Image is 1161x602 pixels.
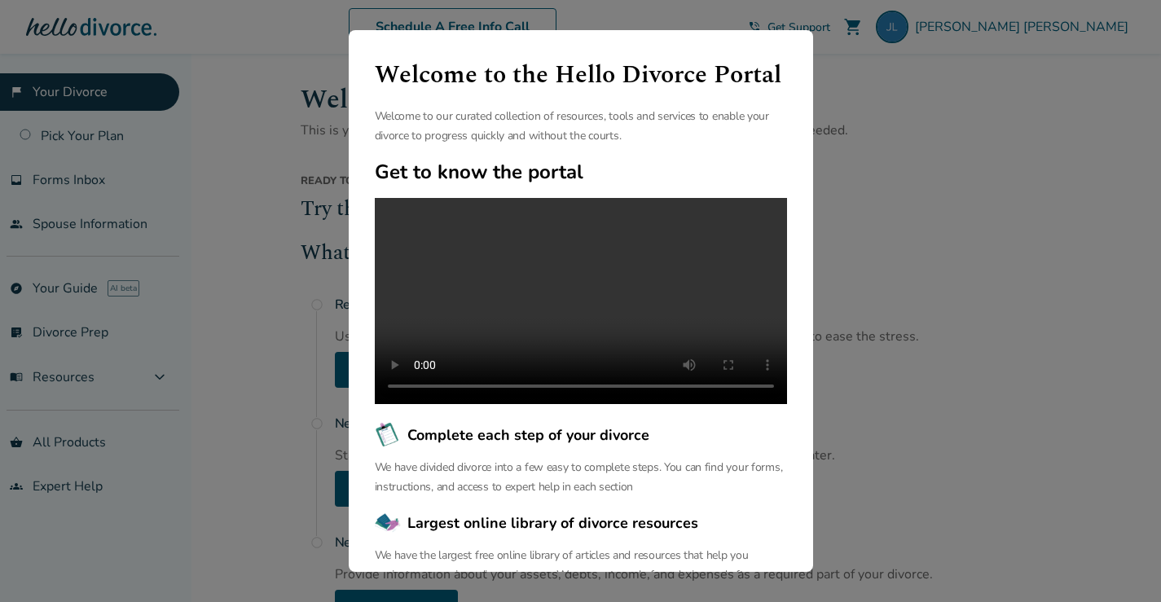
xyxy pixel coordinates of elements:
span: Complete each step of your divorce [407,424,649,446]
img: Largest online library of divorce resources [375,510,401,536]
p: Welcome to our curated collection of resources, tools and services to enable your divorce to prog... [375,107,787,146]
iframe: Chat Widget [1080,524,1161,602]
span: Largest online library of divorce resources [407,512,698,534]
img: Complete each step of your divorce [375,422,401,448]
h1: Welcome to the Hello Divorce Portal [375,56,787,94]
p: We have divided divorce into a few easy to complete steps. You can find your forms, instructions,... [375,458,787,497]
h2: Get to know the portal [375,159,787,185]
